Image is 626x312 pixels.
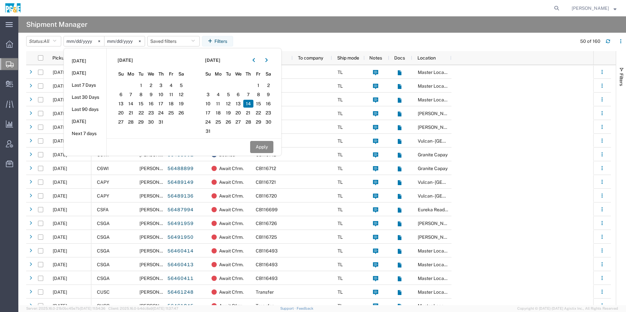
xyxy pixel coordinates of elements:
a: 56460413 [167,260,194,270]
span: CAPY [97,193,109,199]
span: 26 [176,109,186,117]
li: Last 30 Days [64,91,106,103]
span: 08/14/2025 [53,70,67,75]
span: 28 [243,118,253,126]
button: Saved filters [147,36,200,46]
span: 12 [223,100,233,108]
a: 56460414 [167,246,194,256]
span: 5 [176,81,186,89]
button: Status:All [26,36,61,46]
span: 1 [253,81,264,89]
li: [DATE] [64,55,106,67]
span: [DATE] [205,57,220,64]
input: Not set [64,36,104,46]
a: 56461245 [167,301,194,311]
span: Bray Trucking [139,276,196,281]
span: Bowman & Sons Trucking, Inc [139,166,221,171]
span: Sa [263,71,273,78]
span: TL [338,152,343,157]
span: 20 [116,109,126,117]
span: 16 [263,100,273,108]
span: TL [338,303,343,308]
span: 31 [156,118,166,126]
span: Mo [213,71,223,78]
span: 9 [146,91,156,98]
span: Granite Capay [418,152,448,157]
span: 08/14/2025 [53,303,67,308]
a: 56489149 [167,177,194,188]
span: 08/14/2025 [53,83,67,89]
span: CB116493 [256,248,278,253]
li: Next 7 days [64,128,106,140]
span: Client: 2025.16.0-b4dc8a9 [108,306,178,310]
a: 56491959 [167,218,194,229]
span: 4 [166,81,176,89]
span: Filters [619,73,624,86]
span: 08/14/2025 [53,276,67,281]
span: Tu [223,71,233,78]
span: Await Cfrm. [219,217,244,230]
span: Th [243,71,253,78]
span: All [44,39,49,44]
span: TL [338,207,343,212]
span: 20 [233,109,243,117]
li: [DATE] [64,67,106,79]
span: We [146,71,156,78]
img: logo [5,3,21,13]
span: 25 [166,109,176,117]
span: TL [338,234,343,240]
span: Bray Trucking [139,248,196,253]
span: 08/14/2025 [53,125,67,130]
span: 18 [213,109,223,117]
span: 08/14/2025 [53,180,67,185]
span: We [233,71,243,78]
span: CB116725 [256,234,277,240]
span: Master Location [418,70,452,75]
span: Await Cfrm. [219,175,244,189]
span: 15 [136,100,146,108]
span: Fr [253,71,264,78]
span: TL [338,111,343,116]
div: 50 of 160 [580,38,600,45]
a: Feedback [297,306,313,310]
span: 4 [213,91,223,98]
span: 26 [223,118,233,126]
span: TL [338,289,343,295]
span: [DATE] 11:54:36 [80,306,105,310]
a: 56461248 [167,287,194,298]
span: 5 [223,91,233,98]
span: CAPY [97,180,109,185]
span: 08/14/2025 [53,262,67,267]
span: 08/14/2025 [53,248,67,253]
input: Not set [104,36,145,46]
span: Notes [369,55,382,61]
span: 11 [213,100,223,108]
span: Master Location [418,276,452,281]
span: TL [338,276,343,281]
span: 24 [156,109,166,117]
span: Await Cfrm. [219,203,244,217]
span: 12 [176,91,186,98]
span: 21 [243,109,253,117]
span: TL [338,180,343,185]
a: 56487994 [167,205,194,215]
button: [PERSON_NAME] [571,4,617,12]
span: Mark West Quarry [418,221,470,226]
span: Vulcan - Sacramento - Florin Rd - Quarry [418,180,519,185]
span: Master Location [418,248,452,253]
a: 56491950 [167,232,194,243]
span: Server: 2025.16.0-21b0bc45e7b [26,306,105,310]
span: Tu [136,71,146,78]
span: 31 [203,127,213,135]
span: TL [338,83,343,89]
span: 2 [263,81,273,89]
span: Bowman & Sons Trucking, Inc [139,193,221,199]
span: Await Cfrm. [219,189,244,203]
li: Last 90 days [64,103,106,115]
span: 18 [166,100,176,108]
span: Master Location [418,97,452,102]
span: 08/14/2025 [53,166,67,171]
span: 29 [253,118,264,126]
span: 8 [253,91,264,98]
span: Th [156,71,166,78]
